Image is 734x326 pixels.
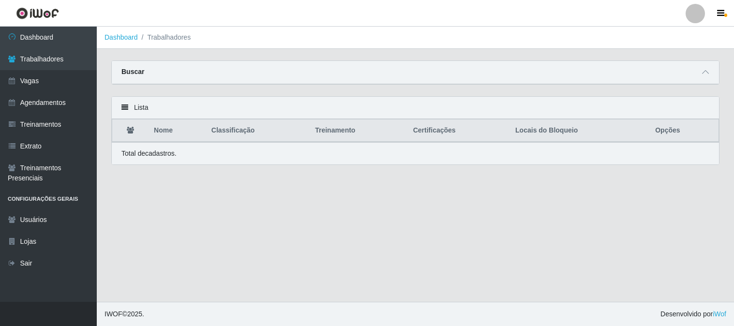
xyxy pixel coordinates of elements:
[97,27,734,49] nav: breadcrumb
[121,68,144,75] strong: Buscar
[138,32,191,43] li: Trabalhadores
[16,7,59,19] img: CoreUI Logo
[148,119,206,142] th: Nome
[649,119,719,142] th: Opções
[121,148,177,159] p: Total de cadastros.
[407,119,509,142] th: Certificações
[509,119,649,142] th: Locais do Bloqueio
[112,97,719,119] div: Lista
[206,119,309,142] th: Classificação
[713,310,726,318] a: iWof
[105,310,122,318] span: IWOF
[105,33,138,41] a: Dashboard
[660,309,726,319] span: Desenvolvido por
[309,119,407,142] th: Treinamento
[105,309,144,319] span: © 2025 .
